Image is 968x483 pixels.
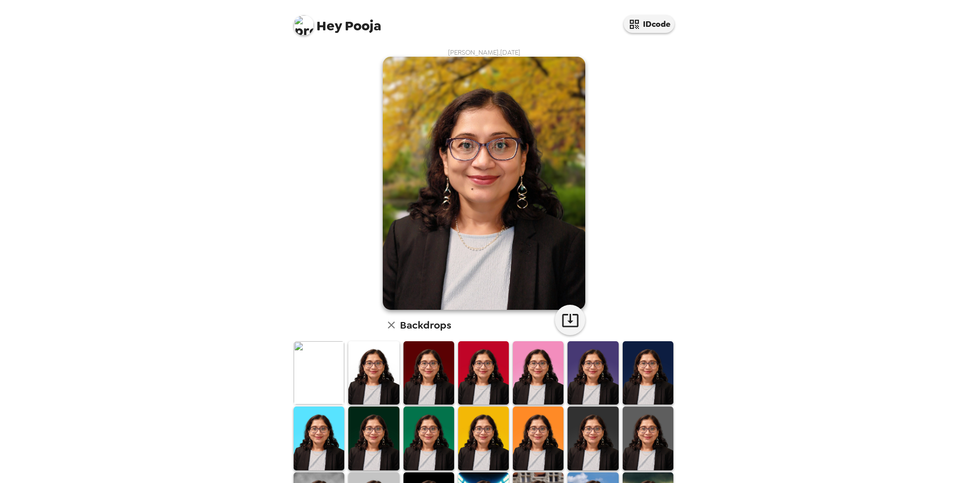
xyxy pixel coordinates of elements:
[624,15,674,33] button: IDcode
[316,17,342,35] span: Hey
[294,10,381,33] span: Pooja
[294,341,344,405] img: Original
[448,48,520,57] span: [PERSON_NAME] , [DATE]
[294,15,314,35] img: profile pic
[383,57,585,310] img: user
[400,317,451,333] h6: Backdrops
